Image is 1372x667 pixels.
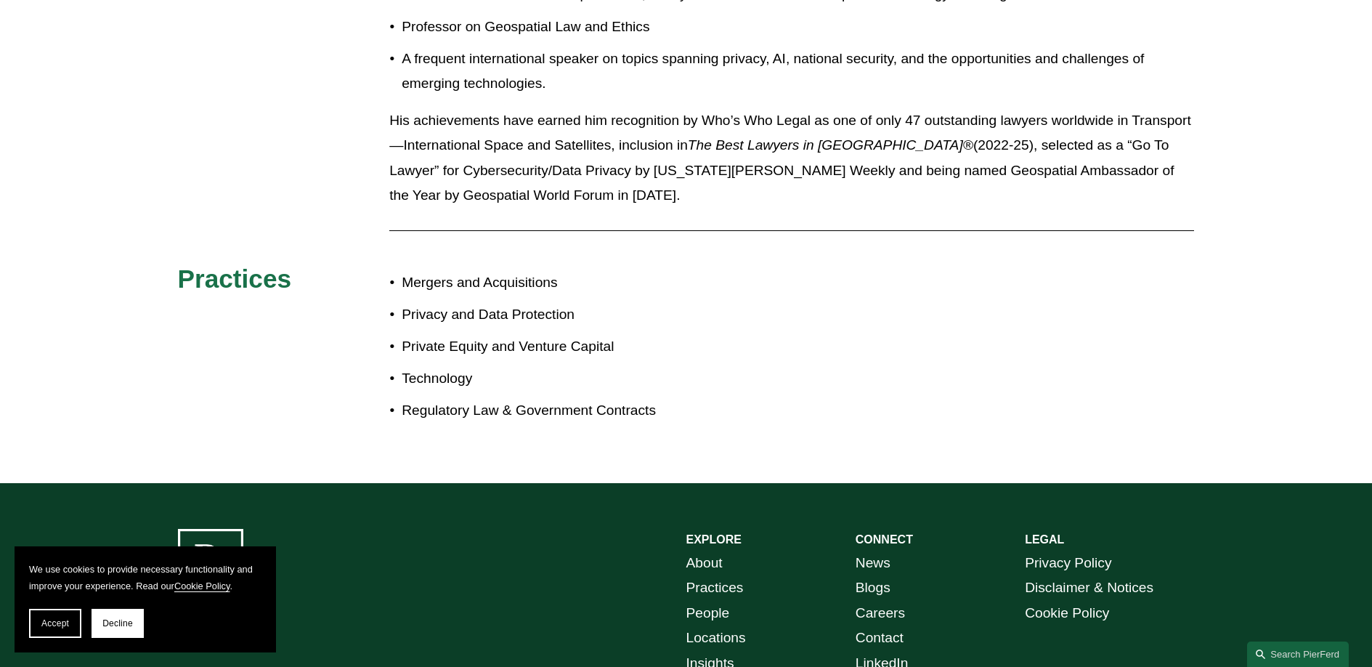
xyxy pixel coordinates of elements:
[856,575,890,601] a: Blogs
[29,561,261,594] p: We use cookies to provide necessary functionality and improve your experience. Read our .
[402,270,686,296] p: Mergers and Acquisitions
[92,609,144,638] button: Decline
[402,47,1194,97] p: A frequent international speaker on topics spanning privacy, AI, national security, and the oppor...
[1025,533,1064,546] strong: LEGAL
[174,581,230,591] a: Cookie Policy
[402,15,1194,40] p: Professor on Geospatial Law and Ethics
[15,546,276,652] section: Cookie banner
[41,618,69,628] span: Accept
[856,533,913,546] strong: CONNECT
[1025,575,1153,601] a: Disclaimer & Notices
[402,366,686,392] p: Technology
[178,264,292,293] span: Practices
[402,302,686,328] p: Privacy and Data Protection
[389,108,1194,209] p: His achievements have earned him recognition by Who’s Who Legal as one of only 47 outstanding law...
[686,551,723,576] a: About
[1025,601,1109,626] a: Cookie Policy
[856,601,905,626] a: Careers
[1247,642,1349,667] a: Search this site
[686,626,746,651] a: Locations
[856,626,904,651] a: Contact
[29,609,81,638] button: Accept
[686,601,730,626] a: People
[688,137,973,153] em: The Best Lawyers in [GEOGRAPHIC_DATA]®
[402,398,686,424] p: Regulatory Law & Government Contracts
[856,551,890,576] a: News
[686,533,742,546] strong: EXPLORE
[402,334,686,360] p: Private Equity and Venture Capital
[1025,551,1111,576] a: Privacy Policy
[102,618,133,628] span: Decline
[686,575,744,601] a: Practices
